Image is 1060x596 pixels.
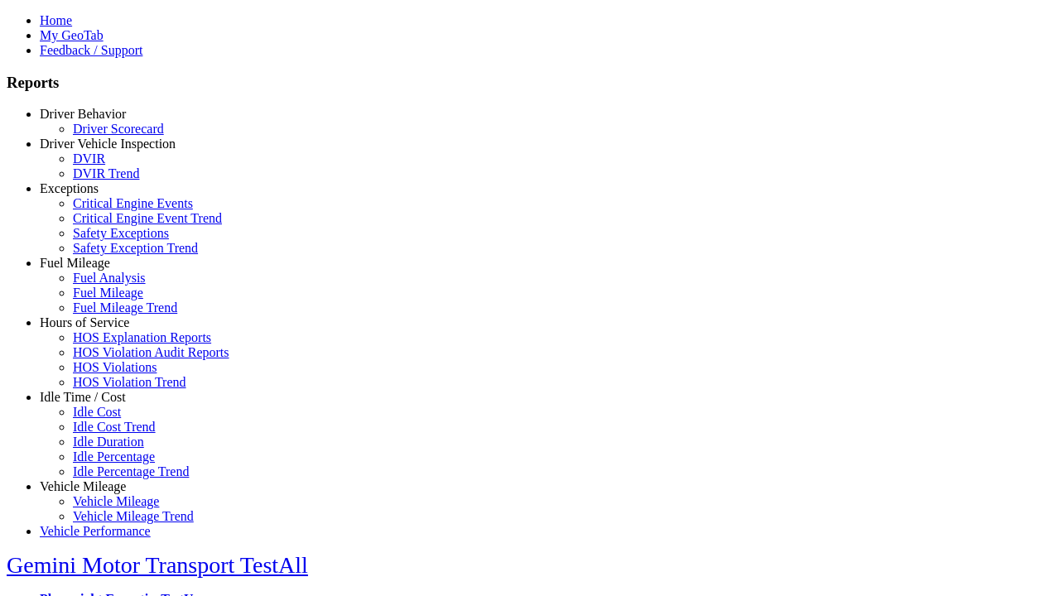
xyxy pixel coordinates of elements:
[73,271,146,285] a: Fuel Analysis
[73,226,169,240] a: Safety Exceptions
[40,479,126,493] a: Vehicle Mileage
[73,166,139,180] a: DVIR Trend
[73,286,143,300] a: Fuel Mileage
[73,211,222,225] a: Critical Engine Event Trend
[73,151,105,166] a: DVIR
[40,43,142,57] a: Feedback / Support
[73,345,229,359] a: HOS Violation Audit Reports
[73,509,194,523] a: Vehicle Mileage Trend
[73,375,186,389] a: HOS Violation Trend
[40,107,126,121] a: Driver Behavior
[73,464,189,478] a: Idle Percentage Trend
[73,420,156,434] a: Idle Cost Trend
[7,74,1053,92] h3: Reports
[40,256,110,270] a: Fuel Mileage
[40,524,151,538] a: Vehicle Performance
[73,300,177,315] a: Fuel Mileage Trend
[40,137,176,151] a: Driver Vehicle Inspection
[73,122,164,136] a: Driver Scorecard
[40,390,126,404] a: Idle Time / Cost
[7,552,308,578] a: Gemini Motor Transport TestAll
[73,435,144,449] a: Idle Duration
[73,241,198,255] a: Safety Exception Trend
[40,315,129,329] a: Hours of Service
[40,13,72,27] a: Home
[40,28,104,42] a: My GeoTab
[73,196,193,210] a: Critical Engine Events
[73,360,157,374] a: HOS Violations
[73,494,159,508] a: Vehicle Mileage
[73,449,155,464] a: Idle Percentage
[73,405,121,419] a: Idle Cost
[73,330,211,344] a: HOS Explanation Reports
[40,181,99,195] a: Exceptions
